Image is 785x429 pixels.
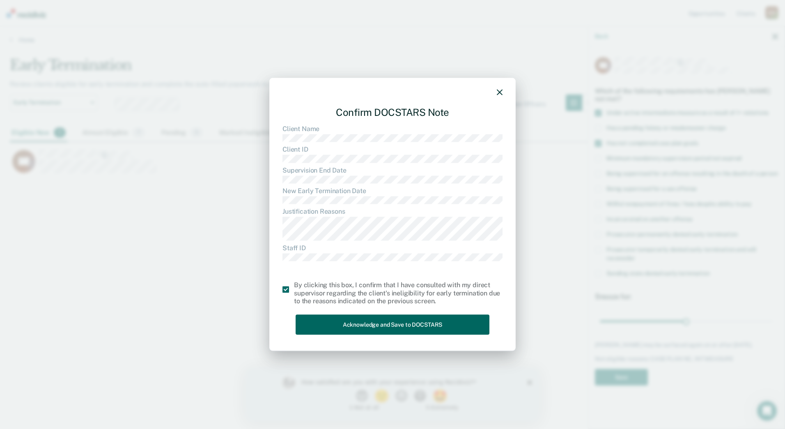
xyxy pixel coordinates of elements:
[168,22,183,35] button: 4
[294,281,503,305] div: By clicking this box, I confirm that I have consulted with my direct supervisor regarding the cli...
[180,37,258,42] div: 5 - Extremely
[282,145,503,153] dt: Client ID
[56,37,133,42] div: 1 - Not at all
[36,8,49,21] img: Profile image for Kim
[282,100,503,125] div: Confirm DOCSTARS Note
[56,11,246,18] div: How satisfied are you with your experience using Recidiviz?
[187,22,204,35] button: 5
[296,315,489,335] button: Acknowledge and Save to DOCSTARS
[110,22,124,35] button: 1
[149,22,164,35] button: 3
[282,166,503,174] dt: Supervision End Date
[282,244,503,252] dt: Staff ID
[129,22,145,35] button: 2
[282,12,287,17] div: Close survey
[282,125,503,132] dt: Client Name
[282,208,503,215] dt: Justification Reasons
[282,187,503,195] dt: New Early Termination Date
